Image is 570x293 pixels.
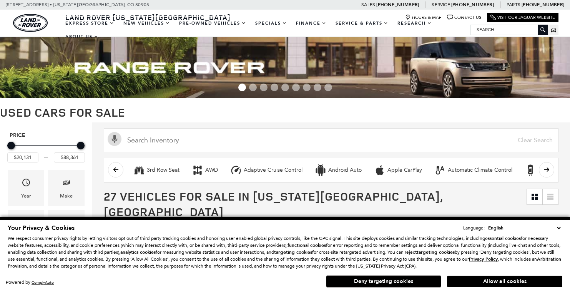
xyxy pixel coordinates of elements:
[21,192,31,200] div: Year
[324,84,332,91] span: Go to slide 9
[174,17,251,30] a: Pre-Owned Vehicles
[62,216,71,231] span: Trim
[447,276,562,287] button: Allow all cookies
[13,14,48,32] a: land-rover
[287,242,326,248] strong: functional cookies
[417,249,455,255] strong: targeting cookies
[315,164,326,176] div: Android Auto
[61,17,119,30] a: EXPRESS STORE
[249,84,257,91] span: Go to slide 2
[60,192,73,200] div: Make
[129,162,184,178] button: 3rd Row Seat3rd Row Seat
[328,167,362,174] div: Android Auto
[331,17,393,30] a: Service & Parts
[65,13,231,22] span: Land Rover [US_STATE][GEOGRAPHIC_DATA]
[62,176,71,192] span: Make
[6,280,54,285] div: Powered by
[434,164,446,176] div: Automatic Climate Control
[486,224,562,232] select: Language Select
[13,14,48,32] img: Land Rover
[522,2,564,8] a: [PHONE_NUMBER]
[451,2,494,8] a: [PHONE_NUMBER]
[507,2,520,7] span: Parts
[119,17,174,30] a: New Vehicles
[7,139,85,162] div: Price
[291,17,331,30] a: Finance
[32,280,54,285] a: ComplyAuto
[108,132,121,146] svg: Click to toggle on voice search
[48,210,85,246] div: TrimTrim
[108,162,123,177] button: scroll left
[405,15,442,20] a: Hours & Map
[463,226,485,230] div: Language:
[292,84,300,91] span: Go to slide 6
[61,17,470,44] nav: Main Navigation
[471,25,548,34] input: Search
[104,128,558,152] input: Search Inventory
[244,167,302,174] div: Adaptive Cruise Control
[430,162,517,178] button: Automatic Climate ControlAutomatic Climate Control
[8,170,44,206] div: YearYear
[326,275,441,288] button: Deny targeting cookies
[147,167,179,174] div: 3rd Row Seat
[490,15,555,20] a: Visit Our Jaguar Website
[251,17,291,30] a: Specials
[77,142,85,149] div: Maximum Price
[6,2,149,7] a: [STREET_ADDRESS] • [US_STATE][GEOGRAPHIC_DATA], CO 80905
[8,224,75,232] span: Your Privacy & Cookies
[133,164,145,176] div: 3rd Row Seat
[120,249,156,255] strong: analytics cookies
[387,167,422,174] div: Apple CarPlay
[361,2,375,7] span: Sales
[370,162,426,178] button: Apple CarPlayApple CarPlay
[8,210,44,246] div: ModelModel
[469,256,498,262] a: Privacy Policy
[188,162,222,178] button: AWDAWD
[448,167,512,174] div: Automatic Climate Control
[447,15,481,20] a: Contact Us
[192,164,203,176] div: AWD
[432,2,450,7] span: Service
[260,84,268,91] span: Go to slide 3
[226,162,307,178] button: Adaptive Cruise ControlAdaptive Cruise Control
[61,13,235,22] a: Land Rover [US_STATE][GEOGRAPHIC_DATA]
[230,164,242,176] div: Adaptive Cruise Control
[22,176,31,192] span: Year
[205,167,218,174] div: AWD
[48,170,85,206] div: MakeMake
[238,84,246,91] span: Go to slide 1
[281,84,289,91] span: Go to slide 5
[469,256,498,262] u: Privacy Policy
[303,84,311,91] span: Go to slide 7
[539,162,554,177] button: scroll right
[374,164,386,176] div: Apple CarPlay
[525,164,536,176] div: Backup Camera
[393,17,436,30] a: Research
[7,152,38,162] input: Minimum
[8,235,562,270] p: We respect consumer privacy rights by letting visitors opt out of third-party tracking cookies an...
[485,235,521,241] strong: essential cookies
[376,2,419,8] a: [PHONE_NUMBER]
[271,84,278,91] span: Go to slide 4
[61,30,103,44] a: About Us
[22,216,31,231] span: Model
[10,132,83,139] h5: Price
[311,162,366,178] button: Android AutoAndroid Auto
[104,188,443,219] span: 27 Vehicles for Sale in [US_STATE][GEOGRAPHIC_DATA], [GEOGRAPHIC_DATA]
[274,249,312,255] strong: targeting cookies
[7,142,15,149] div: Minimum Price
[314,84,321,91] span: Go to slide 8
[54,152,85,162] input: Maximum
